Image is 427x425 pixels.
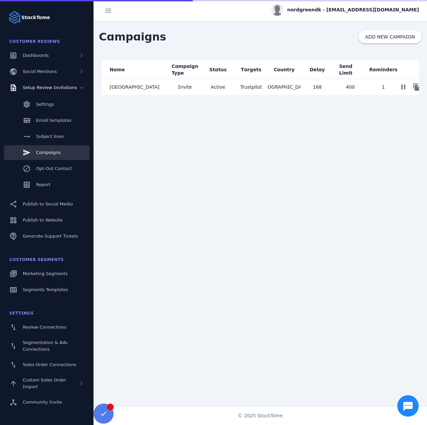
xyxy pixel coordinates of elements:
[23,234,78,239] span: Generate Support Tickets
[9,257,64,262] span: Customer Segments
[201,60,235,79] mat-header-cell: Status
[94,23,171,50] span: Campaigns
[36,150,60,155] span: Campaigns
[36,134,64,139] span: Subject lines
[4,177,90,192] a: Report
[23,271,67,276] span: Marketing Segments
[201,79,235,95] mat-cell: Active
[110,83,159,91] span: [GEOGRAPHIC_DATA]
[4,129,90,144] a: Subject lines
[4,357,90,372] a: Sales Order Connections
[238,412,283,419] span: © 2025 StackTome
[359,30,422,44] button: ADD NEW CAMPAIGN
[367,79,400,95] mat-cell: 1
[4,320,90,335] a: Review Connections
[23,325,66,330] span: Review Connections
[36,182,50,187] span: Report
[23,69,57,74] span: Social Mentions
[23,85,77,90] span: Setup Review Invitations
[23,340,67,352] span: Segmentation & Ads Connections
[235,60,268,79] mat-header-cell: Targets
[178,83,192,91] span: Invite
[240,84,262,90] span: Trustpilot
[4,395,90,410] a: Community Invite
[4,229,90,244] a: Generate Support Tickets
[9,311,34,316] span: Settings
[268,79,301,95] mat-cell: [GEOGRAPHIC_DATA]
[36,102,54,107] span: Settings
[36,166,72,171] span: Opt-Out Contact
[9,39,60,44] span: Customer Reviews
[334,79,367,95] mat-cell: 400
[8,11,21,24] img: Logo image
[23,287,68,292] span: Segments Templates
[4,161,90,176] a: Opt-Out Contact
[36,118,72,123] span: Email templates
[168,60,201,79] mat-header-cell: Campaign Type
[271,4,283,16] img: profile.jpg
[301,79,334,95] mat-cell: 168
[4,266,90,281] a: Marketing Segments
[334,60,367,79] mat-header-cell: Send Limit
[23,53,49,58] span: Dashboards
[365,34,415,39] span: ADD NEW CAMPAIGN
[268,60,301,79] mat-header-cell: Country
[301,60,334,79] mat-header-cell: Delay
[4,197,90,211] a: Publish to Social Media
[4,145,90,160] a: Campaigns
[23,377,66,389] span: Custom Sales Order Import
[287,6,419,13] span: nordgreendk - [EMAIL_ADDRESS][DOMAIN_NAME]
[4,97,90,112] a: Settings
[23,400,62,405] span: Community Invite
[4,282,90,297] a: Segments Templates
[23,218,62,223] span: Publish to Website
[271,4,419,16] button: nordgreendk - [EMAIL_ADDRESS][DOMAIN_NAME]
[21,14,50,21] strong: StackTome
[23,201,73,206] span: Publish to Social Media
[102,60,168,79] mat-header-cell: Name
[4,336,90,356] a: Segmentation & Ads Connections
[4,213,90,228] a: Publish to Website
[23,362,76,367] span: Sales Order Connections
[367,60,400,79] mat-header-cell: Reminders
[4,113,90,128] a: Email templates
